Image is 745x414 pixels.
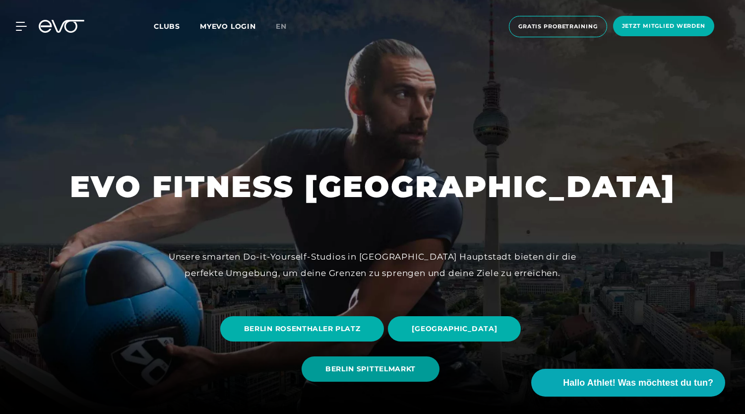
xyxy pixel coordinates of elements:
a: Clubs [154,21,200,31]
a: BERLIN SPITTELMARKT [302,349,443,389]
span: Gratis Probetraining [518,22,598,31]
span: BERLIN ROSENTHALER PLATZ [244,324,361,334]
span: Hallo Athlet! Was möchtest du tun? [563,376,713,390]
div: Unsere smarten Do-it-Yourself-Studios in [GEOGRAPHIC_DATA] Hauptstadt bieten dir die perfekte Umg... [149,249,596,281]
a: MYEVO LOGIN [200,22,256,31]
span: [GEOGRAPHIC_DATA] [412,324,497,334]
a: Jetzt Mitglied werden [610,16,717,37]
a: Gratis Probetraining [506,16,610,37]
span: en [276,22,287,31]
a: [GEOGRAPHIC_DATA] [388,309,525,349]
span: BERLIN SPITTELMARKT [325,364,416,374]
a: en [276,21,299,32]
h1: EVO FITNESS [GEOGRAPHIC_DATA] [70,167,676,206]
span: Clubs [154,22,180,31]
span: Jetzt Mitglied werden [622,22,705,30]
button: Hallo Athlet! Was möchtest du tun? [531,369,725,397]
a: BERLIN ROSENTHALER PLATZ [220,309,388,349]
